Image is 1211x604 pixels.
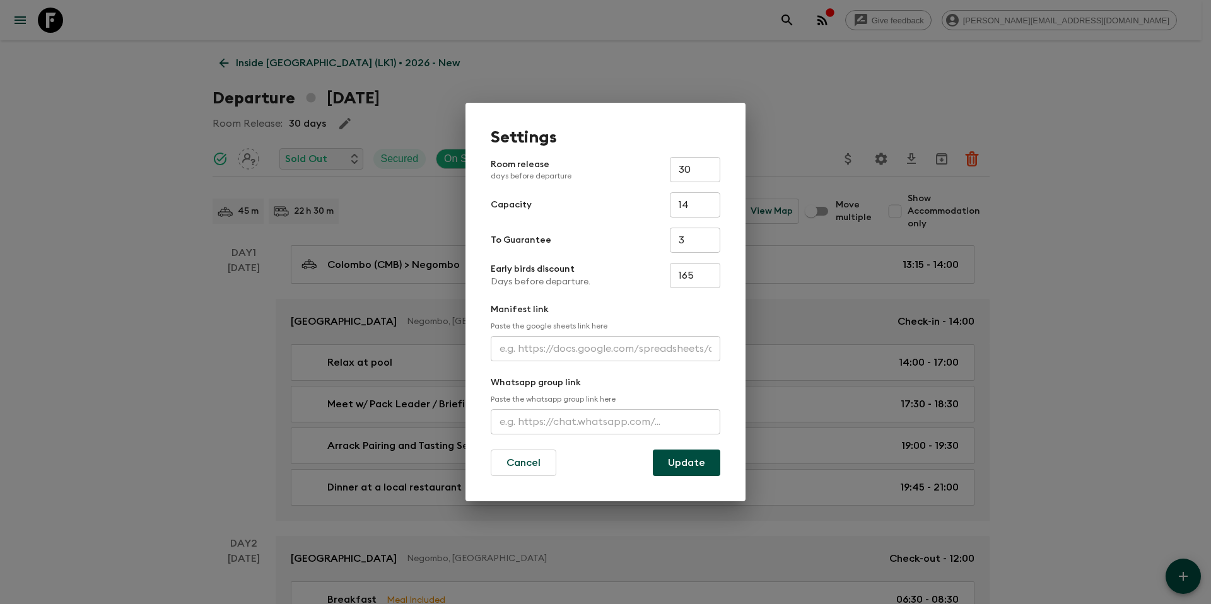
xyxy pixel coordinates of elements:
[491,376,720,389] p: Whatsapp group link
[670,228,720,253] input: e.g. 4
[491,128,720,147] h1: Settings
[670,263,720,288] input: e.g. 180
[491,336,720,361] input: e.g. https://docs.google.com/spreadsheets/d/1P7Zz9v8J0vXy1Q/edit#gid=0
[491,450,556,476] button: Cancel
[670,157,720,182] input: e.g. 30
[491,321,720,331] p: Paste the google sheets link here
[491,263,590,276] p: Early birds discount
[653,450,720,476] button: Update
[491,394,720,404] p: Paste the whatsapp group link here
[491,234,551,247] p: To Guarantee
[491,303,720,316] p: Manifest link
[491,409,720,434] input: e.g. https://chat.whatsapp.com/...
[491,276,590,288] p: Days before departure.
[491,199,532,211] p: Capacity
[491,158,571,181] p: Room release
[491,171,571,181] p: days before departure
[670,192,720,218] input: e.g. 14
